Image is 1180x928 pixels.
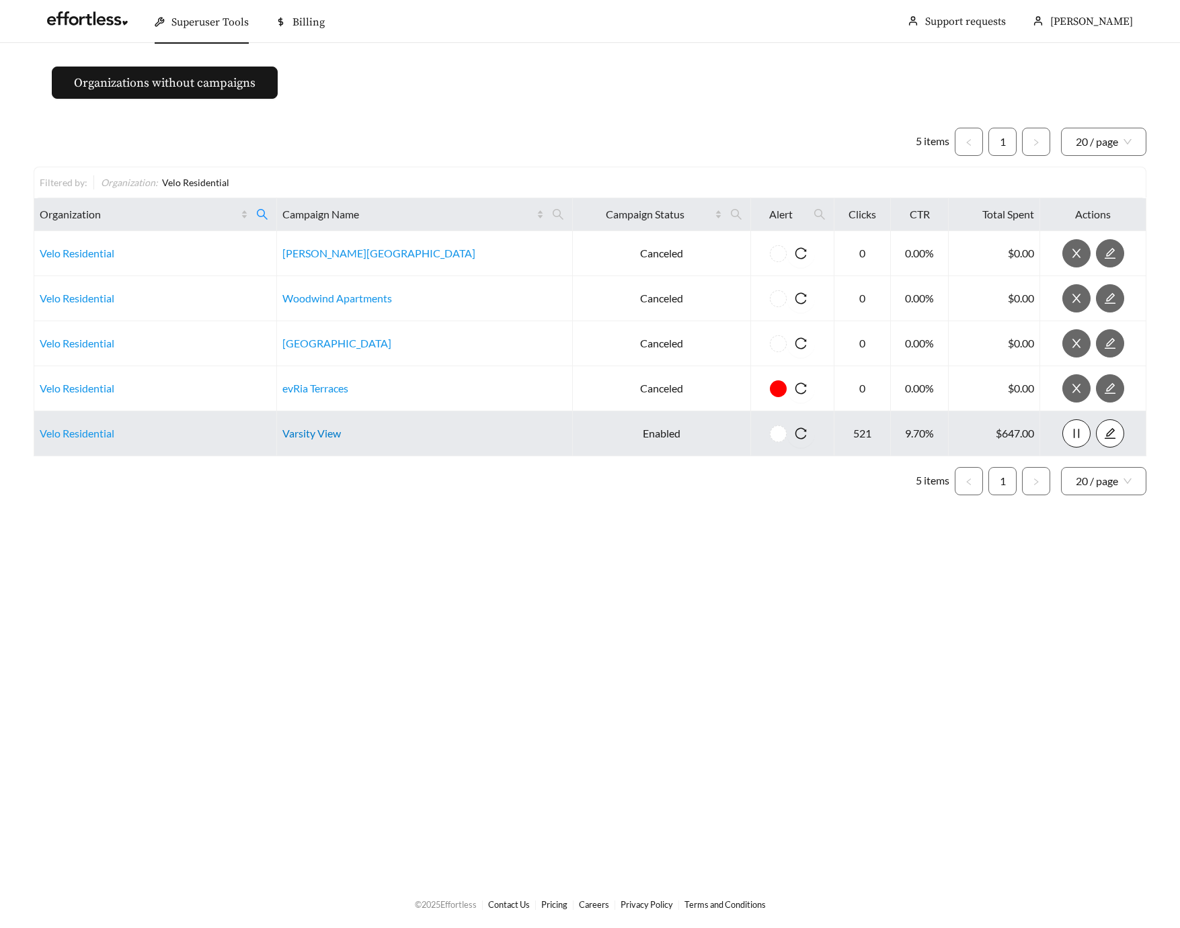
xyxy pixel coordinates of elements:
button: edit [1096,329,1124,357]
a: edit [1096,382,1124,394]
button: edit [1096,239,1124,267]
li: Next Page [1022,467,1050,495]
td: 0 [834,366,891,411]
span: © 2025 Effortless [415,899,477,910]
td: 521 [834,411,891,456]
td: $647.00 [949,411,1040,456]
button: edit [1096,374,1124,403]
a: Varsity View [282,427,341,439]
a: Velo Residential [40,292,114,304]
span: Organizations without campaigns [74,74,255,92]
td: Canceled [573,366,751,411]
button: right [1022,467,1050,495]
th: Total Spent [949,198,1040,231]
span: edit [1097,427,1124,439]
th: Clicks [834,198,891,231]
a: Velo Residential [40,247,114,259]
span: search [814,208,826,220]
li: 5 items [916,128,949,156]
td: Canceled [573,231,751,276]
a: 1 [989,468,1016,495]
span: search [725,204,748,225]
button: reload [787,239,815,267]
a: Careers [579,899,609,910]
span: 20 / page [1076,128,1132,155]
span: search [256,208,268,220]
span: Campaign Name [282,206,534,222]
span: search [552,208,564,220]
a: Velo Residential [40,382,114,394]
span: left [965,138,973,146]
li: 5 items [916,467,949,495]
span: Billing [292,15,325,29]
a: evRia Terraces [282,382,348,394]
span: 20 / page [1076,468,1132,495]
span: right [1032,478,1040,486]
td: $0.00 [949,321,1040,366]
span: search [730,208,742,220]
td: $0.00 [949,366,1040,411]
span: reload [787,337,815,349]
a: edit [1096,292,1124,304]
span: right [1032,138,1040,146]
a: Support requests [925,15,1006,28]
button: left [955,467,983,495]
li: 1 [988,467,1017,495]
td: 0.00% [891,231,949,276]
span: search [808,204,831,225]
a: Woodwind Apartments [282,292,392,304]
td: Canceled [573,321,751,366]
span: left [965,478,973,486]
span: Alert [756,206,805,222]
span: reload [787,247,815,259]
li: Previous Page [955,128,983,156]
a: edit [1096,427,1124,439]
button: Organizations without campaigns [52,67,278,99]
span: search [547,204,569,225]
button: right [1022,128,1050,156]
td: 0.00% [891,366,949,411]
span: pause [1063,427,1090,439]
td: Canceled [573,276,751,321]
span: Superuser Tools [171,15,249,29]
td: 9.70% [891,411,949,456]
span: Organization : [101,177,158,188]
span: Campaign Status [578,206,712,222]
span: reload [787,292,815,304]
span: Velo Residential [162,177,229,188]
a: [PERSON_NAME][GEOGRAPHIC_DATA] [282,247,475,259]
td: 0 [834,321,891,366]
span: reload [787,382,815,394]
button: reload [787,284,815,312]
td: 0 [834,231,891,276]
button: edit [1096,284,1124,312]
td: $0.00 [949,231,1040,276]
div: Filtered by: [40,175,93,189]
span: Organization [40,206,238,222]
span: [PERSON_NAME] [1050,15,1133,28]
td: $0.00 [949,276,1040,321]
button: reload [787,419,815,448]
button: edit [1096,419,1124,448]
a: [GEOGRAPHIC_DATA] [282,337,391,349]
li: Next Page [1022,128,1050,156]
td: 0.00% [891,276,949,321]
div: Page Size [1061,128,1146,156]
li: Previous Page [955,467,983,495]
button: pause [1062,419,1091,448]
a: edit [1096,337,1124,349]
td: 0.00% [891,321,949,366]
a: Velo Residential [40,337,114,349]
a: edit [1096,247,1124,259]
span: search [251,204,274,225]
div: Page Size [1061,467,1146,495]
td: Enabled [573,411,751,456]
a: Terms and Conditions [684,899,766,910]
button: reload [787,329,815,357]
button: reload [787,374,815,403]
td: 0 [834,276,891,321]
li: 1 [988,128,1017,156]
a: Privacy Policy [621,899,673,910]
th: Actions [1040,198,1146,231]
button: left [955,128,983,156]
